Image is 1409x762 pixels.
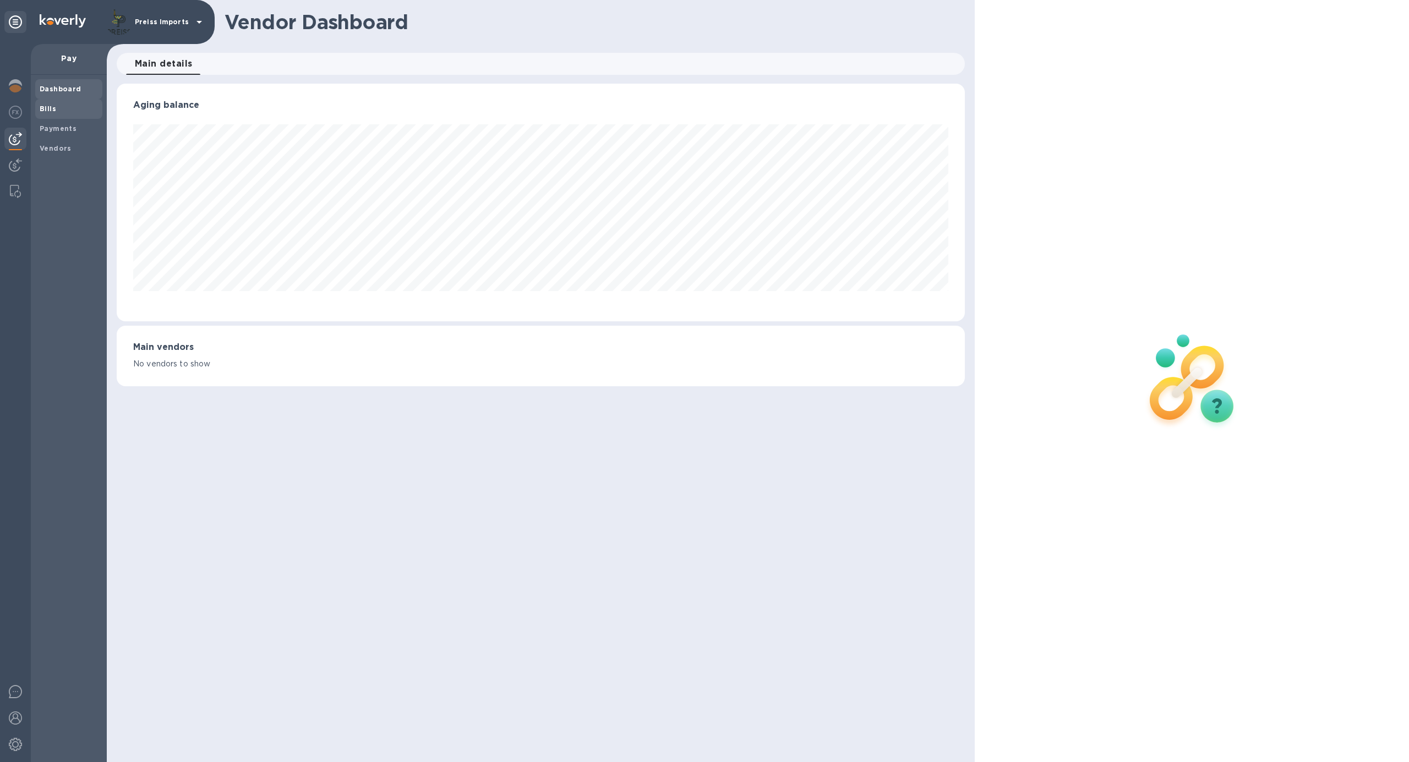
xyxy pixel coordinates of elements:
[40,14,86,28] img: Logo
[225,10,957,34] h1: Vendor Dashboard
[4,11,26,33] div: Unpin categories
[135,18,190,26] p: Preiss Imports
[40,53,98,64] p: Pay
[133,358,948,370] p: No vendors to show
[40,144,72,152] b: Vendors
[133,100,948,111] h3: Aging balance
[135,56,193,72] span: Main details
[40,85,81,93] b: Dashboard
[9,106,22,119] img: Foreign exchange
[133,342,948,353] h3: Main vendors
[40,105,56,113] b: Bills
[40,124,77,133] b: Payments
